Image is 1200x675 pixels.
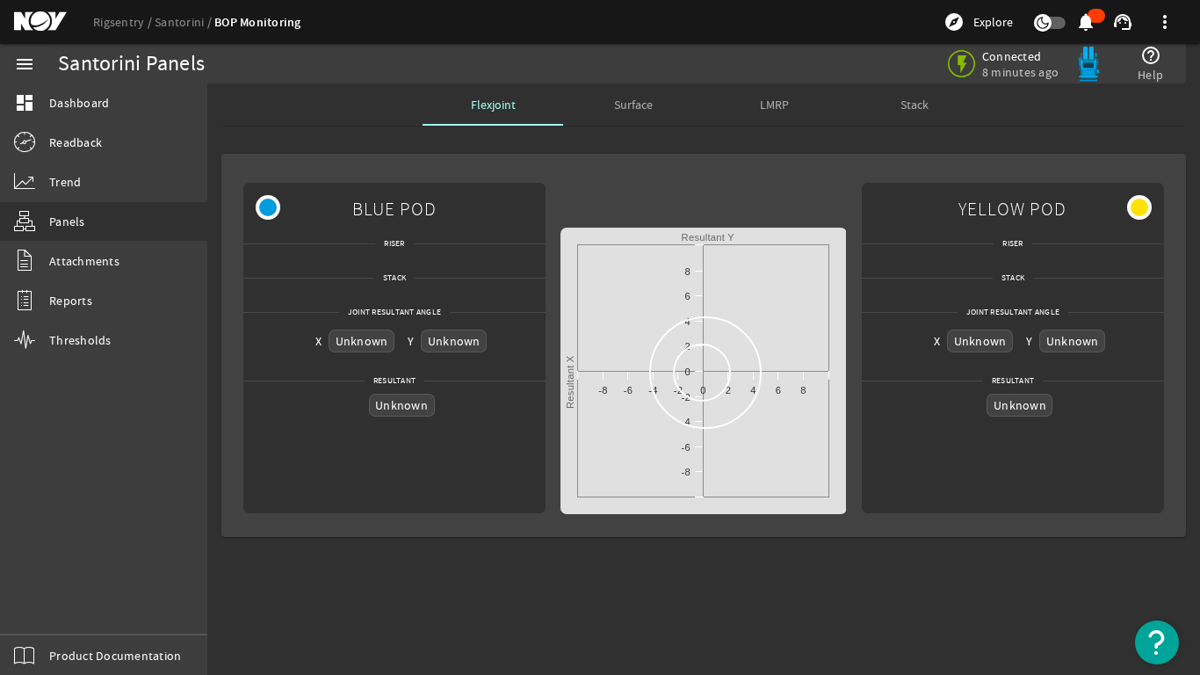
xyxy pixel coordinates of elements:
span: LMRP [760,98,789,111]
button: Explore [936,8,1020,36]
text: -6 [624,385,633,396]
mat-icon: support_agent [1112,11,1133,33]
div: Unknown [369,394,435,416]
span: Stack [993,269,1033,287]
button: more_vert [1144,1,1186,43]
mat-icon: help_outline [1140,45,1161,66]
span: Explore [973,13,1013,31]
a: BOP Monitoring [214,14,301,31]
div: Unknown [987,394,1052,416]
mat-icon: dashboard [14,92,35,113]
div: Santorini Panels [58,55,205,73]
span: Joint Resultant Angle [958,303,1068,321]
span: BLUE POD [352,189,437,229]
span: Thresholds [49,331,112,349]
div: Unknown [329,330,394,352]
span: Stack [900,98,929,111]
div: Unknown [1039,330,1105,352]
div: Unknown [421,330,487,352]
div: Unknown [947,330,1013,352]
mat-icon: menu [14,54,35,75]
text: 6 [685,291,690,301]
text: -4 [648,385,657,396]
span: Dashboard [49,94,109,112]
span: 8 minutes ago [982,64,1059,80]
mat-icon: notifications [1075,11,1096,33]
span: Help [1138,66,1163,83]
span: Connected [982,48,1059,64]
span: Readback [49,134,102,151]
div: X [934,332,940,350]
span: Reports [49,292,92,309]
text: -8 [598,385,607,396]
a: Rigsentry [93,14,155,30]
div: X [315,332,322,350]
span: Attachments [49,252,119,270]
div: Y [1026,332,1032,350]
span: Joint Resultant Angle [339,303,450,321]
text: Resultant X [565,355,575,409]
span: Flexjoint [471,98,516,111]
div: Y [408,332,414,350]
span: Riser [375,235,413,252]
a: Santorini [155,14,214,30]
span: Resultant [365,372,424,389]
span: Product Documentation [49,647,181,664]
span: YELLOW POD [958,189,1066,229]
span: Panels [49,213,85,230]
span: Surface [614,98,653,111]
span: Riser [994,235,1031,252]
button: Open Resource Center [1135,621,1179,664]
img: Bluepod.svg [1071,47,1106,82]
text: Resultant Y [682,232,735,243]
span: Trend [49,173,81,191]
span: Resultant [983,372,1043,389]
text: 4 [685,316,690,327]
span: Stack [374,269,415,287]
text: 8 [685,266,690,277]
mat-icon: explore [943,11,965,33]
text: 8 [800,385,806,396]
text: 6 [776,385,781,396]
text: -8 [682,467,690,477]
text: -6 [682,442,690,453]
